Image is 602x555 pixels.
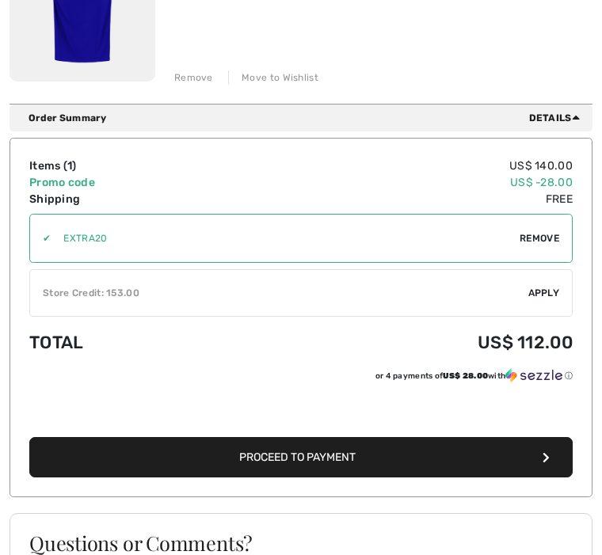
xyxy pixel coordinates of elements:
[375,368,573,383] div: or 4 payments of with
[251,317,573,368] td: US$ 112.00
[528,286,560,300] span: Apply
[29,389,573,432] iframe: PayPal-paypal
[529,111,586,125] span: Details
[29,191,251,207] td: Shipping
[251,174,573,191] td: US$ -28.00
[251,191,573,207] td: Free
[29,437,573,477] button: Proceed to Payment
[443,371,488,381] span: US$ 28.00
[30,231,51,245] div: ✔
[51,215,520,262] input: Promo code
[228,70,318,85] div: Move to Wishlist
[29,158,251,174] td: Items ( )
[29,111,586,125] div: Order Summary
[29,317,251,368] td: Total
[67,159,72,173] span: 1
[29,533,573,553] h3: Questions or Comments?
[29,368,573,389] div: or 4 payments ofUS$ 28.00withSezzle Click to learn more about Sezzle
[174,70,213,85] div: Remove
[29,174,251,191] td: Promo code
[505,368,562,382] img: Sezzle
[520,231,559,245] span: Remove
[30,286,528,300] div: Store Credit: 153.00
[239,450,356,464] span: Proceed to Payment
[251,158,573,174] td: US$ 140.00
